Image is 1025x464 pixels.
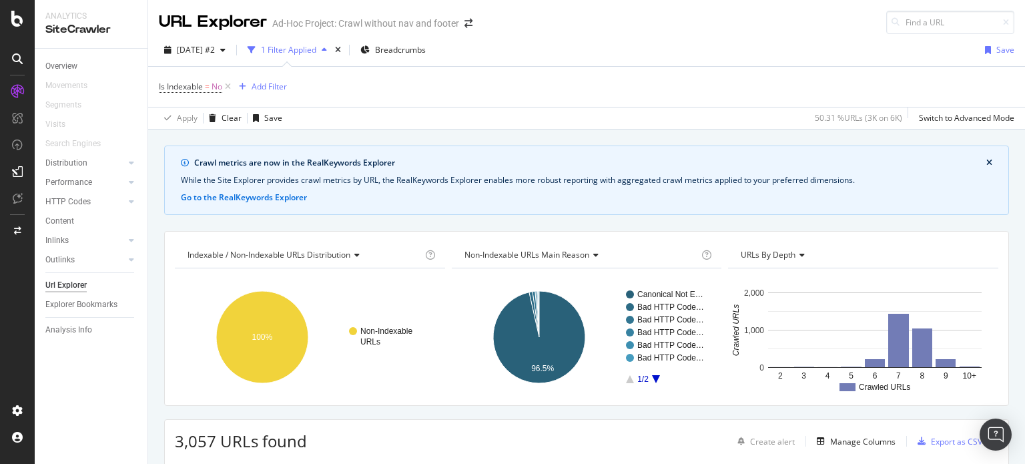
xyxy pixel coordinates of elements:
text: 96.5% [531,364,554,373]
span: URLs by Depth [741,249,795,260]
div: Manage Columns [830,436,896,447]
svg: A chart. [728,279,995,395]
div: Ad-Hoc Project: Crawl without nav and footer [272,17,459,30]
span: 2025 Sep. 9th #2 [177,44,215,55]
button: Save [980,39,1014,61]
text: 2 [778,371,783,381]
a: Overview [45,59,138,73]
div: 1 Filter Applied [261,44,316,55]
div: Segments [45,98,81,112]
button: Apply [159,107,198,129]
h4: Non-Indexable URLs Main Reason [462,244,699,266]
text: Bad HTTP Code… [637,302,704,312]
div: Distribution [45,156,87,170]
text: Bad HTTP Code… [637,315,704,324]
div: Save [996,44,1014,55]
div: Search Engines [45,137,101,151]
div: Analytics [45,11,137,22]
text: 1/2 [637,375,649,384]
button: [DATE] #2 [159,39,231,61]
a: Outlinks [45,253,125,267]
text: 9 [944,371,948,381]
text: 3 [802,371,807,381]
a: Performance [45,176,125,190]
a: Content [45,214,138,228]
div: Clear [222,112,242,124]
div: Content [45,214,74,228]
div: SiteCrawler [45,22,137,37]
button: 1 Filter Applied [242,39,332,61]
a: Explorer Bookmarks [45,298,138,312]
text: Crawled URLs [859,383,910,392]
div: info banner [164,146,1009,215]
span: No [212,77,222,96]
span: Breadcrumbs [375,44,426,55]
a: Movements [45,79,101,93]
text: 1,000 [744,326,764,335]
text: 4 [825,371,830,381]
div: Open Intercom Messenger [980,419,1012,451]
div: Export as CSV [931,436,982,447]
h4: Indexable / Non-Indexable URLs Distribution [185,244,422,266]
button: Create alert [732,431,795,452]
text: 8 [920,371,925,381]
div: Switch to Advanced Mode [919,112,1014,124]
h4: URLs by Depth [738,244,986,266]
button: Manage Columns [811,433,896,449]
text: 100% [252,332,273,342]
button: Switch to Advanced Mode [914,107,1014,129]
div: Add Filter [252,81,287,92]
div: Movements [45,79,87,93]
text: Crawled URLs [732,304,741,356]
text: Bad HTTP Code… [637,328,704,337]
text: 6 [873,371,878,381]
button: Add Filter [234,79,287,95]
div: Apply [177,112,198,124]
button: Save [248,107,282,129]
text: URLs [360,337,380,346]
div: Analysis Info [45,323,92,337]
button: Breadcrumbs [355,39,431,61]
div: URL Explorer [159,11,267,33]
div: Inlinks [45,234,69,248]
text: Bad HTTP Code… [637,353,704,363]
button: close banner [983,154,996,172]
a: Inlinks [45,234,125,248]
text: 2,000 [744,288,764,298]
div: HTTP Codes [45,195,91,209]
div: Explorer Bookmarks [45,298,117,312]
text: Canonical Not E… [637,290,703,299]
a: Search Engines [45,137,114,151]
text: 7 [896,371,901,381]
text: 0 [760,363,765,373]
button: Clear [204,107,242,129]
span: Indexable / Non-Indexable URLs distribution [188,249,350,260]
a: Analysis Info [45,323,138,337]
svg: A chart. [175,279,442,395]
a: Distribution [45,156,125,170]
div: Overview [45,59,77,73]
a: Url Explorer [45,278,138,292]
text: Non-Indexable [360,326,412,336]
a: Segments [45,98,95,112]
div: Performance [45,176,92,190]
div: Save [264,112,282,124]
div: 50.31 % URLs ( 3K on 6K ) [815,112,902,124]
span: = [205,81,210,92]
span: Is Indexable [159,81,203,92]
span: 3,057 URLs found [175,430,307,452]
div: While the Site Explorer provides crawl metrics by URL, the RealKeywords Explorer enables more rob... [181,174,992,186]
div: arrow-right-arrow-left [464,19,472,28]
div: Visits [45,118,65,132]
text: 5 [849,371,854,381]
svg: A chart. [452,279,719,395]
button: Export as CSV [912,431,982,452]
a: Visits [45,118,79,132]
div: Url Explorer [45,278,87,292]
text: Bad HTTP Code… [637,340,704,350]
input: Find a URL [886,11,1014,34]
div: Crawl metrics are now in the RealKeywords Explorer [194,157,986,169]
